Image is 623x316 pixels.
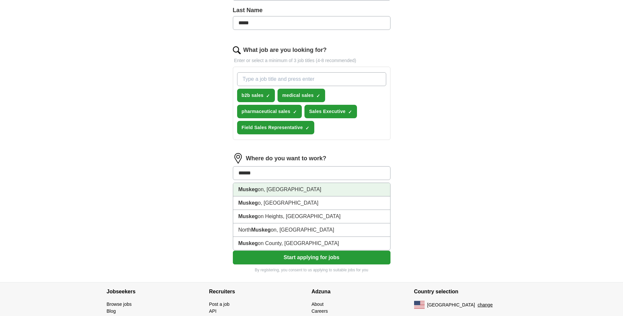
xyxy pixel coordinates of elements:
button: b2b sales✓ [237,89,275,102]
li: on County, [GEOGRAPHIC_DATA] [233,237,390,250]
input: Type a job title and press enter [237,72,386,86]
li: o, [GEOGRAPHIC_DATA] [233,196,390,210]
label: Last Name [233,6,390,15]
img: search.png [233,46,241,54]
span: medical sales [282,92,314,99]
span: ✓ [266,93,270,99]
strong: Muskeg [251,227,271,233]
button: change [478,302,493,308]
li: on Heights, [GEOGRAPHIC_DATA] [233,210,390,223]
a: Post a job [209,302,230,307]
strong: Muskeg [238,240,258,246]
img: US flag [414,301,425,309]
span: b2b sales [242,92,264,99]
span: [GEOGRAPHIC_DATA] [427,302,475,308]
li: North on, [GEOGRAPHIC_DATA] [233,223,390,237]
label: What job are you looking for? [243,46,327,55]
span: ✓ [348,109,352,115]
strong: Muskeg [238,214,258,219]
label: Where do you want to work? [246,154,326,163]
a: About [312,302,324,307]
a: API [209,308,217,314]
strong: Muskeg [238,200,258,206]
span: Field Sales Representative [242,124,303,131]
img: location.png [233,153,243,164]
a: Blog [107,308,116,314]
button: pharmaceutical sales✓ [237,105,302,118]
button: Sales Executive✓ [304,105,357,118]
span: pharmaceutical sales [242,108,291,115]
a: Careers [312,308,328,314]
span: ✓ [305,125,309,131]
span: ✓ [293,109,297,115]
button: medical sales✓ [278,89,325,102]
a: Browse jobs [107,302,132,307]
h4: Country selection [414,282,517,301]
span: ✓ [316,93,320,99]
strong: Muskeg [238,187,258,192]
button: Start applying for jobs [233,251,390,264]
span: Sales Executive [309,108,345,115]
button: Field Sales Representative✓ [237,121,315,134]
p: Enter or select a minimum of 3 job titles (4-8 recommended) [233,57,390,64]
li: on, [GEOGRAPHIC_DATA] [233,183,390,196]
p: By registering, you consent to us applying to suitable jobs for you [233,267,390,273]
